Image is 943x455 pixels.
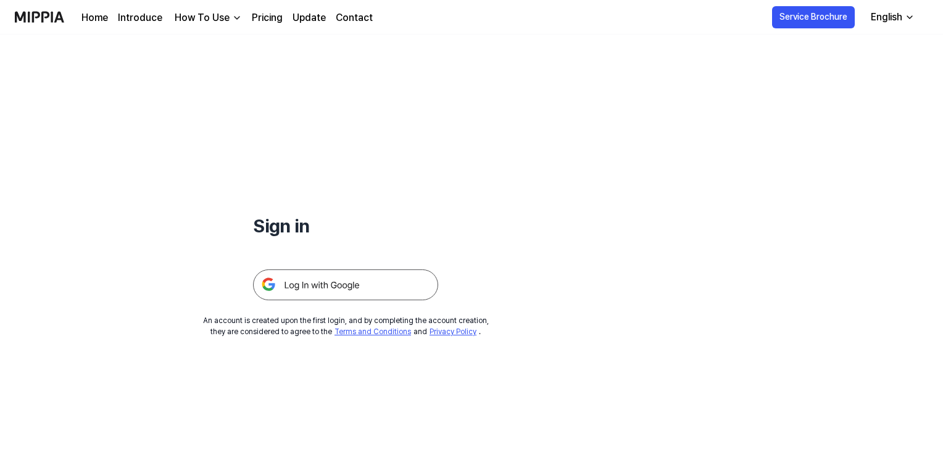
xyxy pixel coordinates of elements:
div: An account is created upon the first login, and by completing the account creation, they are cons... [203,315,489,337]
a: Home [81,10,108,25]
a: Contact [336,10,373,25]
h1: Sign in [253,212,438,240]
div: English [868,10,905,25]
button: English [861,5,922,30]
div: How To Use [172,10,232,25]
button: How To Use [172,10,242,25]
a: Pricing [252,10,283,25]
a: Privacy Policy [430,327,476,336]
a: Terms and Conditions [334,327,411,336]
a: Introduce [118,10,162,25]
button: Service Brochure [772,6,855,28]
img: down [232,13,242,23]
a: Update [293,10,326,25]
img: 구글 로그인 버튼 [253,269,438,300]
